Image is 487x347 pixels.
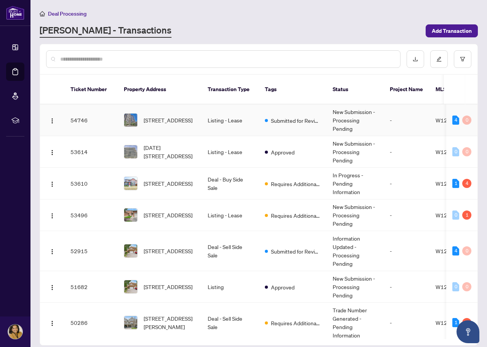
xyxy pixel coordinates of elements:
button: edit [430,50,448,68]
td: Listing - Lease [202,199,259,231]
span: [STREET_ADDRESS] [144,211,192,219]
td: Deal - Sell Side Sale [202,303,259,343]
span: W12327753 [436,180,468,187]
button: Logo [46,316,58,329]
span: Approved [271,148,295,156]
span: W12409982 [436,148,468,155]
img: thumbnail-img [124,280,137,293]
span: edit [436,56,442,62]
td: - [384,271,429,303]
a: [PERSON_NAME] - Transactions [40,24,171,38]
td: New Submission - Processing Pending [327,136,384,168]
td: - [384,136,429,168]
div: 0 [462,282,471,291]
img: Profile Icon [8,325,22,339]
div: 4 [452,116,459,125]
th: Property Address [118,75,202,104]
th: Project Name [384,75,429,104]
span: [DATE][STREET_ADDRESS] [144,143,195,160]
span: Add Transaction [432,25,472,37]
img: Logo [49,320,55,326]
button: Add Transaction [426,24,478,37]
img: thumbnail-img [124,209,137,222]
span: [STREET_ADDRESS] [144,283,192,291]
td: 53614 [64,136,118,168]
img: thumbnail-img [124,114,137,127]
td: - [384,231,429,271]
span: Approved [271,283,295,291]
td: Deal - Buy Side Sale [202,168,259,199]
td: 52915 [64,231,118,271]
div: 0 [452,210,459,220]
span: Requires Additional Docs [271,180,320,188]
img: Logo [49,149,55,156]
td: 53610 [64,168,118,199]
th: Status [327,75,384,104]
div: 0 [452,282,459,291]
img: thumbnail-img [124,145,137,158]
td: Deal - Sell Side Sale [202,231,259,271]
th: Transaction Type [202,75,259,104]
span: W12368541 [436,247,468,254]
button: Logo [46,146,58,158]
td: - [384,104,429,136]
td: Listing [202,271,259,303]
span: W12368541 [436,283,468,290]
span: Deal Processing [48,10,87,17]
td: Listing - Lease [202,136,259,168]
span: [STREET_ADDRESS][PERSON_NAME] [144,314,195,331]
span: Requires Additional Docs [271,211,320,220]
img: Logo [49,181,55,187]
button: Logo [46,245,58,257]
img: Logo [49,213,55,219]
td: In Progress - Pending Information [327,168,384,199]
img: Logo [49,249,55,255]
span: filter [460,56,465,62]
img: Logo [49,284,55,291]
span: W12405537 [436,212,468,218]
span: [STREET_ADDRESS] [144,179,192,188]
td: Trade Number Generated - Pending Information [327,303,384,343]
td: Information Updated - Processing Pending [327,231,384,271]
div: 0 [462,147,471,156]
button: filter [454,50,471,68]
span: W12321465 [436,319,468,326]
td: New Submission - Processing Pending [327,199,384,231]
div: 0 [462,246,471,255]
span: [STREET_ADDRESS] [144,116,192,124]
span: Submitted for Review [271,116,320,125]
img: logo [6,6,24,20]
div: 0 [462,116,471,125]
span: Requires Additional Docs [271,319,320,327]
span: W12410077 [436,117,468,124]
th: MLS # [429,75,475,104]
td: Listing - Lease [202,104,259,136]
td: 53496 [64,199,118,231]
span: Submitted for Review [271,247,320,255]
button: download [407,50,424,68]
td: 54746 [64,104,118,136]
button: Logo [46,177,58,190]
span: download [413,56,418,62]
td: 51682 [64,271,118,303]
div: 0 [452,147,459,156]
div: 4 [452,246,459,255]
div: 1 [452,179,459,188]
button: Logo [46,209,58,221]
td: New Submission - Processing Pending [327,104,384,136]
img: thumbnail-img [124,244,137,257]
td: 50286 [64,303,118,343]
th: Ticket Number [64,75,118,104]
div: 3 [462,318,471,327]
td: New Submission - Processing Pending [327,271,384,303]
button: Logo [46,114,58,126]
div: 1 [452,318,459,327]
div: 4 [462,179,471,188]
img: thumbnail-img [124,177,137,190]
img: Logo [49,118,55,124]
img: thumbnail-img [124,316,137,329]
th: Tags [259,75,327,104]
span: home [40,11,45,16]
td: - [384,199,429,231]
span: [STREET_ADDRESS] [144,247,192,255]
